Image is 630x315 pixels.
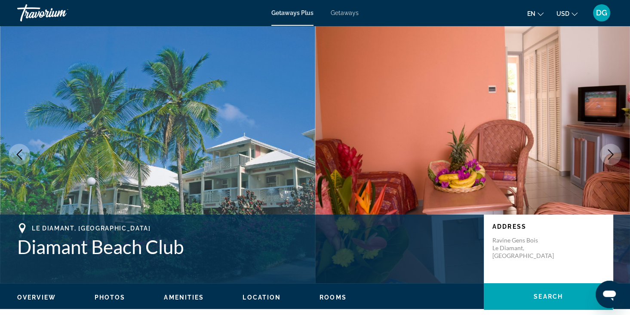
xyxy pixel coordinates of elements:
[17,294,56,301] button: Overview
[492,223,604,230] p: Address
[320,294,347,301] button: Rooms
[590,4,613,22] button: User Menu
[164,294,204,301] span: Amenities
[596,9,607,17] span: DG
[271,9,313,16] a: Getaways Plus
[17,2,103,24] a: Travorium
[596,281,623,308] iframe: Button to launch messaging window
[95,294,126,301] button: Photos
[534,293,563,300] span: Search
[527,10,535,17] span: en
[17,236,475,258] h1: Diamant Beach Club
[17,294,56,301] span: Overview
[243,294,281,301] button: Location
[556,10,569,17] span: USD
[556,7,578,20] button: Change currency
[492,236,561,260] p: Ravine Gens Bois Le Diamant, [GEOGRAPHIC_DATA]
[484,283,613,310] button: Search
[95,294,126,301] span: Photos
[9,144,30,165] button: Previous image
[320,294,347,301] span: Rooms
[32,225,151,232] span: Le Diamant, [GEOGRAPHIC_DATA]
[527,7,544,20] button: Change language
[331,9,359,16] a: Getaways
[600,144,621,165] button: Next image
[164,294,204,301] button: Amenities
[243,294,281,301] span: Location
